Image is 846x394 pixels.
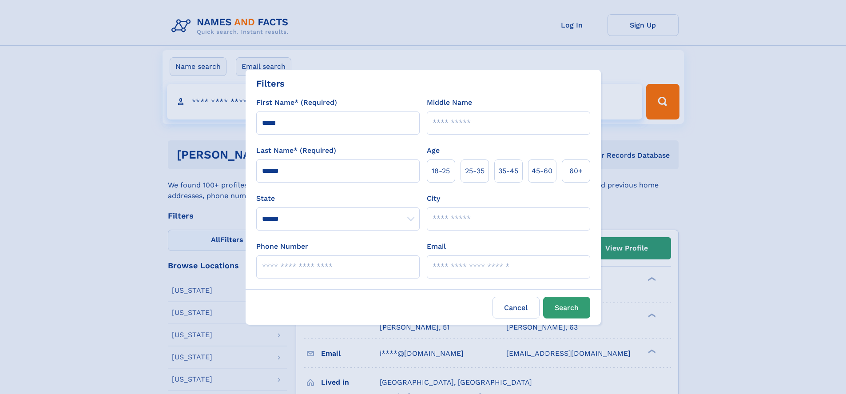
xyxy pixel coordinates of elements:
span: 35‑45 [498,166,518,176]
span: 45‑60 [532,166,552,176]
span: 25‑35 [465,166,485,176]
label: Middle Name [427,97,472,108]
span: 18‑25 [432,166,450,176]
label: Last Name* (Required) [256,145,336,156]
button: Search [543,297,590,318]
label: State [256,193,420,204]
label: Phone Number [256,241,308,252]
label: First Name* (Required) [256,97,337,108]
span: 60+ [569,166,583,176]
label: Email [427,241,446,252]
label: City [427,193,440,204]
label: Age [427,145,440,156]
div: Filters [256,77,285,90]
label: Cancel [493,297,540,318]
